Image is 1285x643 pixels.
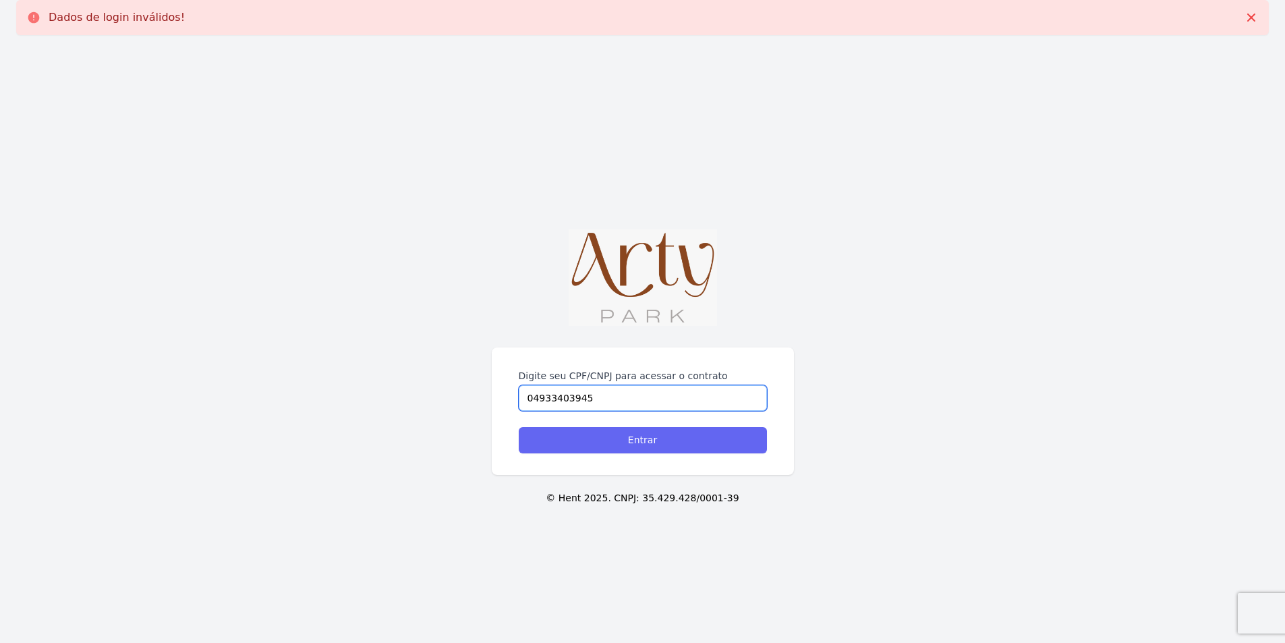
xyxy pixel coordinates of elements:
input: Entrar [519,427,767,453]
label: Digite seu CPF/CNPJ para acessar o contrato [519,369,767,383]
p: Dados de login inválidos! [49,11,185,24]
img: WhatsApp%20Image%202023-11-29%20at%2014.56.31.jpeg [569,229,717,326]
input: Digite seu CPF ou CNPJ [519,385,767,411]
p: © Hent 2025. CNPJ: 35.429.428/0001-39 [22,491,1263,505]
